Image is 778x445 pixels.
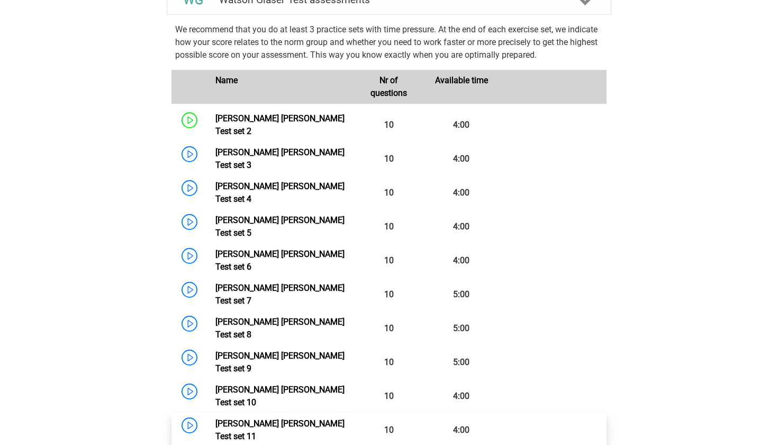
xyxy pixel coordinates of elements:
a: [PERSON_NAME] [PERSON_NAME] Test set 8 [215,317,345,340]
a: [PERSON_NAME] [PERSON_NAME] Test set 10 [215,385,345,407]
div: Name [207,74,352,100]
a: [PERSON_NAME] [PERSON_NAME] Test set 9 [215,351,345,373]
a: [PERSON_NAME] [PERSON_NAME] Test set 2 [215,113,345,136]
a: [PERSON_NAME] [PERSON_NAME] Test set 4 [215,181,345,204]
a: [PERSON_NAME] [PERSON_NAME] Test set 11 [215,419,345,441]
a: [PERSON_NAME] [PERSON_NAME] Test set 7 [215,283,345,306]
a: [PERSON_NAME] [PERSON_NAME] Test set 5 [215,215,345,238]
div: Available time [425,74,497,100]
a: [PERSON_NAME] [PERSON_NAME] Test set 3 [215,147,345,170]
p: We recommend that you do at least 3 practice sets with time pressure. At the end of each exercise... [175,23,603,61]
div: Nr of questions [352,74,425,100]
a: [PERSON_NAME] [PERSON_NAME] Test set 6 [215,249,345,272]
